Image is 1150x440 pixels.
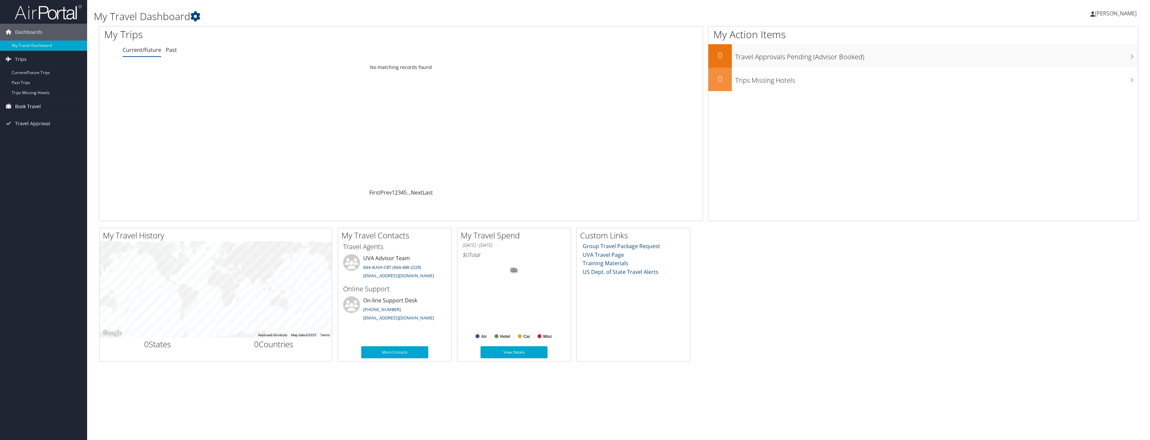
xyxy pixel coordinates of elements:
[1095,10,1137,17] span: [PERSON_NAME]
[411,189,423,196] a: Next
[369,189,380,196] a: First
[407,189,411,196] span: …
[15,115,50,132] span: Travel Approval
[735,49,1138,62] h3: Travel Approvals Pending (Advisor Booked)
[166,46,177,54] a: Past
[15,51,26,68] span: Trips
[583,260,628,267] a: Training Materials
[500,334,510,339] text: Hotel
[340,254,450,282] li: UVA Advisor Team
[15,4,82,20] img: airportal-logo.png
[363,264,421,270] a: 844-4UVA-CBT (844-488-2228)
[94,9,793,23] h1: My Travel Dashboard
[583,242,660,250] a: Group Travel Package Request
[343,242,446,251] h3: Travel Agents
[105,339,211,350] h2: States
[104,27,446,42] h1: My Trips
[461,230,571,241] h2: My Travel Spend
[361,346,428,358] a: More Contacts
[103,230,332,241] h2: My Travel History
[398,189,401,196] a: 3
[320,333,330,337] a: Terms (opens in new tab)
[735,72,1138,85] h3: Trips Missing Hotels
[363,273,434,279] a: [EMAIL_ADDRESS][DOMAIN_NAME]
[423,189,433,196] a: Last
[123,46,161,54] a: Current/Future
[221,339,327,350] h2: Countries
[583,251,624,259] a: UVA Travel Page
[523,334,530,339] text: Car
[462,251,566,259] h6: Total
[462,242,566,248] h6: [DATE] - [DATE]
[258,333,287,338] button: Keyboard shortcuts
[144,339,149,350] span: 0
[254,339,259,350] span: 0
[392,189,395,196] a: 1
[401,189,404,196] a: 4
[101,329,123,338] img: Google
[708,68,1138,91] a: 0Trips Missing Hotels
[1090,3,1143,23] a: [PERSON_NAME]
[363,306,401,312] a: [PHONE_NUMBER]
[511,269,517,273] tspan: 0%
[481,334,487,339] text: Air
[363,315,434,321] a: [EMAIL_ADDRESS][DOMAIN_NAME]
[708,44,1138,68] a: 0Travel Approvals Pending (Advisor Booked)
[580,230,690,241] h2: Custom Links
[291,333,316,337] span: Map data ©2025
[15,24,42,41] span: Dashboards
[583,268,658,276] a: US Dept. of State Travel Alerts
[395,189,398,196] a: 2
[481,346,548,358] a: View Details
[543,334,552,339] text: Misc
[380,189,392,196] a: Prev
[341,230,451,241] h2: My Travel Contacts
[343,284,446,294] h3: Online Support
[708,27,1138,42] h1: My Action Items
[15,98,41,115] span: Book Travel
[708,50,732,61] h2: 0
[404,189,407,196] a: 5
[99,61,703,73] td: No matching records found
[462,251,468,259] span: $0
[708,73,732,84] h2: 0
[340,296,450,324] li: On-line Support Desk
[101,329,123,338] a: Open this area in Google Maps (opens a new window)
